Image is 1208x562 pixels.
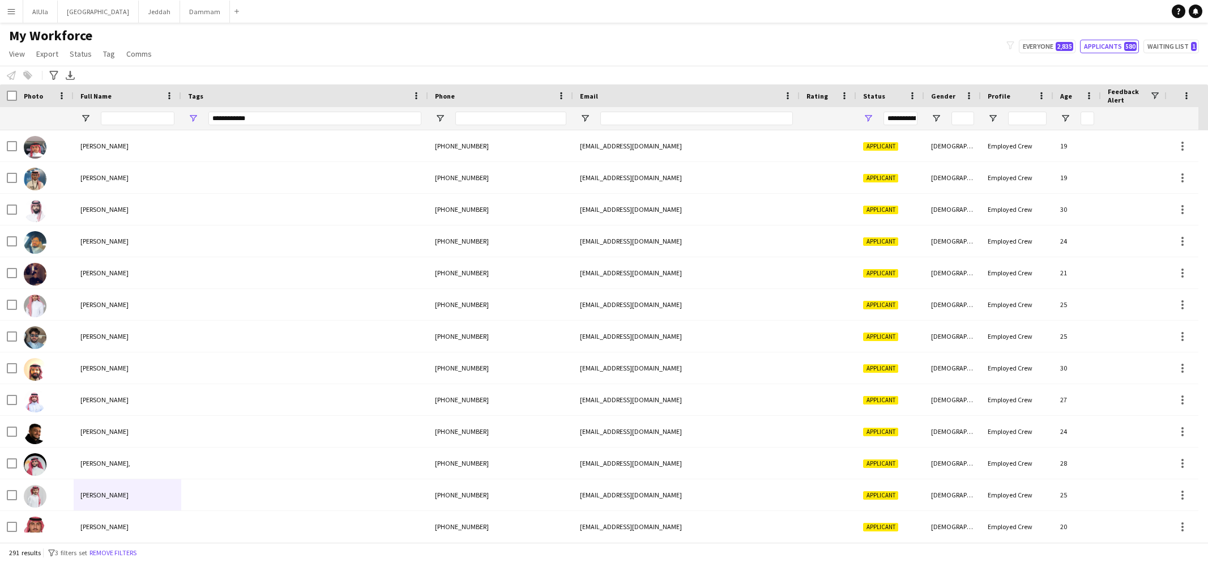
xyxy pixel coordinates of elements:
[981,289,1053,320] div: Employed Crew
[931,113,941,124] button: Open Filter Menu
[981,321,1053,352] div: Employed Crew
[24,517,46,539] img: Abdullah Alanazi
[80,522,129,531] span: [PERSON_NAME]
[924,384,981,415] div: [DEMOGRAPHIC_DATA]
[981,352,1053,384] div: Employed Crew
[24,136,46,159] img: Abdalhh Alanze
[428,130,573,161] div: [PHONE_NUMBER]
[981,416,1053,447] div: Employed Crew
[1108,87,1150,104] span: Feedback Alert
[924,416,981,447] div: [DEMOGRAPHIC_DATA]
[24,199,46,222] img: Abdulaziz Almutairi
[1053,257,1101,288] div: 21
[573,225,800,257] div: [EMAIL_ADDRESS][DOMAIN_NAME]
[1053,194,1101,225] div: 30
[924,352,981,384] div: [DEMOGRAPHIC_DATA]
[428,352,573,384] div: [PHONE_NUMBER]
[80,142,129,150] span: [PERSON_NAME]
[24,453,46,476] img: Abdullah ALABDULQADER,
[1053,321,1101,352] div: 25
[455,112,566,125] input: Phone Filter Input
[988,113,998,124] button: Open Filter Menu
[1053,289,1101,320] div: 25
[573,130,800,161] div: [EMAIL_ADDRESS][DOMAIN_NAME]
[573,448,800,479] div: [EMAIL_ADDRESS][DOMAIN_NAME]
[428,257,573,288] div: [PHONE_NUMBER]
[981,225,1053,257] div: Employed Crew
[924,321,981,352] div: [DEMOGRAPHIC_DATA]
[573,384,800,415] div: [EMAIL_ADDRESS][DOMAIN_NAME]
[1053,511,1101,542] div: 20
[1053,384,1101,415] div: 27
[1191,42,1197,51] span: 1
[24,485,46,508] img: Abdullah Alanazi
[47,69,61,82] app-action-btn: Advanced filters
[863,269,898,278] span: Applicant
[80,205,129,214] span: [PERSON_NAME]
[924,289,981,320] div: [DEMOGRAPHIC_DATA]
[24,326,46,349] img: Abdulelah Ahmad
[1008,112,1047,125] input: Profile Filter Input
[924,130,981,161] div: [DEMOGRAPHIC_DATA]
[180,1,230,23] button: Dammam
[1060,113,1070,124] button: Open Filter Menu
[863,459,898,468] span: Applicant
[1060,92,1072,100] span: Age
[573,194,800,225] div: [EMAIL_ADDRESS][DOMAIN_NAME]
[428,511,573,542] div: [PHONE_NUMBER]
[126,49,152,59] span: Comms
[1124,42,1137,51] span: 580
[924,448,981,479] div: [DEMOGRAPHIC_DATA]
[580,92,598,100] span: Email
[80,113,91,124] button: Open Filter Menu
[806,92,828,100] span: Rating
[428,225,573,257] div: [PHONE_NUMBER]
[863,206,898,214] span: Applicant
[863,142,898,151] span: Applicant
[981,162,1053,193] div: Employed Crew
[24,390,46,412] img: Abdullah Al-Bassam
[573,289,800,320] div: [EMAIL_ADDRESS][DOMAIN_NAME]
[80,269,129,277] span: [PERSON_NAME]
[101,112,174,125] input: Full Name Filter Input
[573,321,800,352] div: [EMAIL_ADDRESS][DOMAIN_NAME]
[80,237,129,245] span: [PERSON_NAME]
[99,46,119,61] a: Tag
[188,92,203,100] span: Tags
[24,421,46,444] img: ABDULLAH AL-HORAIBI
[981,384,1053,415] div: Employed Crew
[435,113,445,124] button: Open Filter Menu
[80,173,129,182] span: [PERSON_NAME]
[428,479,573,510] div: [PHONE_NUMBER]
[863,92,885,100] span: Status
[428,321,573,352] div: [PHONE_NUMBER]
[36,49,58,59] span: Export
[58,1,139,23] button: [GEOGRAPHIC_DATA]
[1053,130,1101,161] div: 19
[924,257,981,288] div: [DEMOGRAPHIC_DATA]
[573,162,800,193] div: [EMAIL_ADDRESS][DOMAIN_NAME]
[63,69,77,82] app-action-btn: Export XLSX
[863,523,898,531] span: Applicant
[573,511,800,542] div: [EMAIL_ADDRESS][DOMAIN_NAME]
[435,92,455,100] span: Phone
[981,511,1053,542] div: Employed Crew
[863,301,898,309] span: Applicant
[981,130,1053,161] div: Employed Crew
[23,1,58,23] button: AlUla
[924,162,981,193] div: [DEMOGRAPHIC_DATA]
[24,295,46,317] img: Abdulelah Abuhashim
[188,113,198,124] button: Open Filter Menu
[1053,225,1101,257] div: 24
[573,257,800,288] div: [EMAIL_ADDRESS][DOMAIN_NAME]
[24,168,46,190] img: Abdulaziz Aljubayri
[55,548,87,557] span: 3 filters set
[924,511,981,542] div: [DEMOGRAPHIC_DATA]
[139,1,180,23] button: Jeddah
[931,92,955,100] span: Gender
[80,92,112,100] span: Full Name
[1053,162,1101,193] div: 19
[428,384,573,415] div: [PHONE_NUMBER]
[863,113,873,124] button: Open Filter Menu
[80,364,129,372] span: [PERSON_NAME]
